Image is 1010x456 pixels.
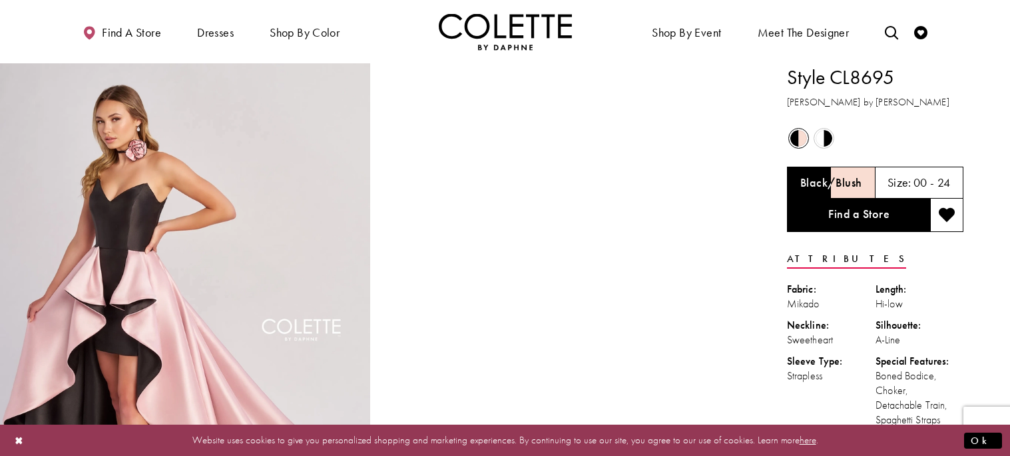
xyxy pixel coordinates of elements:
p: Website uses cookies to give you personalized shopping and marketing experiences. By continuing t... [96,431,914,449]
span: Find a store [102,26,161,39]
h5: Chosen color [800,176,862,189]
span: Shop By Event [652,26,721,39]
div: Black/White [812,127,836,150]
div: Length: [876,282,964,297]
img: Colette by Daphne [439,13,572,50]
a: Visit Home Page [439,13,572,50]
div: Sweetheart [787,333,876,347]
span: Dresses [197,26,234,39]
div: Neckline: [787,318,876,333]
div: Black/Blush [787,127,810,150]
a: Check Wishlist [911,13,931,50]
h1: Style CL8695 [787,63,963,91]
a: Meet the designer [754,13,853,50]
div: Silhouette: [876,318,964,333]
div: Product color controls state depends on size chosen [787,126,963,151]
div: Sleeve Type: [787,354,876,369]
div: Special Features: [876,354,964,369]
a: Find a store [79,13,164,50]
div: Fabric: [787,282,876,297]
span: Meet the designer [758,26,850,39]
span: Size: [887,175,911,190]
a: here [800,433,816,447]
button: Close Dialog [8,429,31,452]
div: Boned Bodice, Choker, Detachable Train, Spaghetti Straps Included [876,369,964,442]
h5: 00 - 24 [913,176,951,189]
a: Find a Store [787,199,930,232]
div: Hi-low [876,297,964,311]
span: Shop by color [266,13,343,50]
div: Strapless [787,369,876,383]
a: Toggle search [882,13,901,50]
div: Mikado [787,297,876,311]
button: Submit Dialog [964,432,1002,449]
a: Attributes [787,249,906,269]
video: Style CL8695 Colette by Daphne #1 autoplay loop mute video [377,63,747,249]
span: Shop By Event [648,13,724,50]
div: A-Line [876,333,964,347]
h3: [PERSON_NAME] by [PERSON_NAME] [787,95,963,110]
span: Dresses [194,13,237,50]
span: Shop by color [270,26,340,39]
button: Add to wishlist [930,199,963,232]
